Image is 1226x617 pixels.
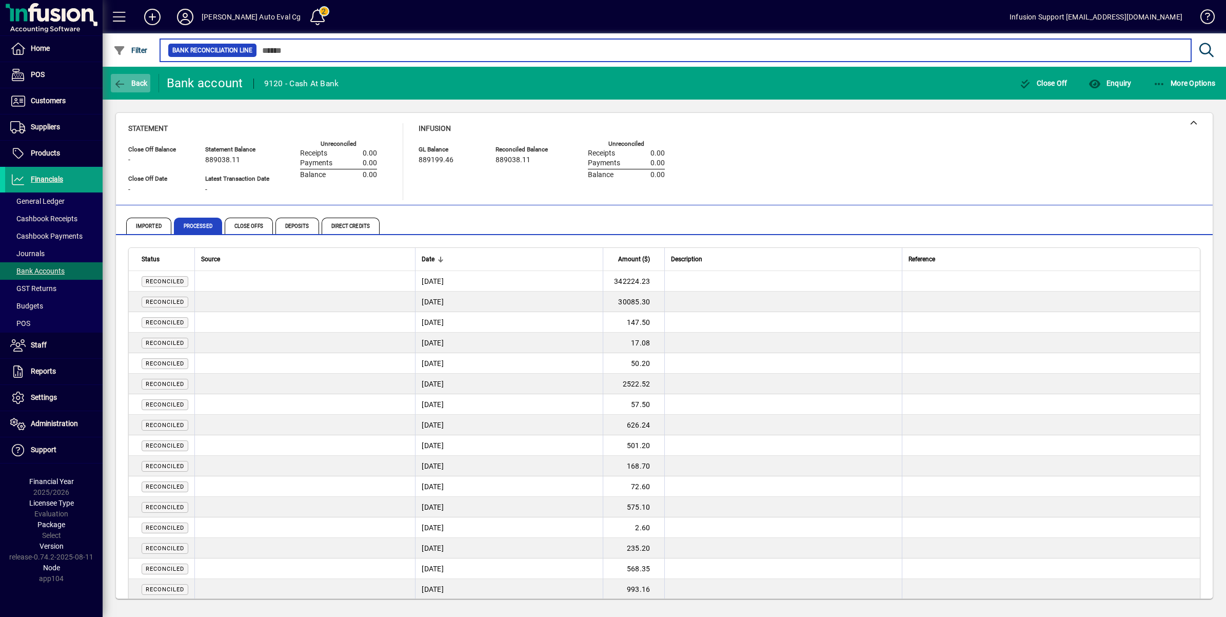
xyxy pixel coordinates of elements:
[126,218,171,234] span: Imported
[142,254,160,265] span: Status
[142,254,188,265] div: Status
[603,415,664,435] td: 626.24
[363,171,377,179] span: 0.00
[29,477,74,486] span: Financial Year
[603,271,664,292] td: 342224.23
[31,367,56,375] span: Reports
[322,218,380,234] span: Direct Credits
[128,176,190,182] span: Close Off Date
[1089,79,1131,87] span: Enquiry
[128,146,190,153] span: Close Off Balance
[146,525,184,531] span: Reconciled
[496,146,557,153] span: Reconciled Balance
[603,558,664,579] td: 568.35
[205,176,269,182] span: Latest Transaction Date
[419,146,480,153] span: GL Balance
[5,62,103,88] a: POS
[588,159,620,167] span: Payments
[128,186,130,194] span: -
[603,312,664,333] td: 147.50
[363,149,377,158] span: 0.00
[31,446,56,454] span: Support
[300,149,327,158] span: Receipts
[128,156,130,164] span: -
[5,359,103,384] a: Reports
[415,394,603,415] td: [DATE]
[415,292,603,312] td: [DATE]
[1153,79,1216,87] span: More Options
[31,419,78,428] span: Administration
[146,566,184,572] span: Reconciled
[5,192,103,210] a: General Ledger
[609,254,659,265] div: Amount ($)
[5,411,103,437] a: Administration
[603,579,664,600] td: 993.16
[5,36,103,62] a: Home
[5,210,103,227] a: Cashbook Receipts
[146,442,184,449] span: Reconciled
[5,114,103,140] a: Suppliers
[167,75,243,91] div: Bank account
[5,385,103,411] a: Settings
[415,435,603,456] td: [DATE]
[172,45,252,55] span: Bank Reconciliation Line
[146,422,184,429] span: Reconciled
[1151,74,1218,92] button: More Options
[650,159,665,167] span: 0.00
[264,75,339,92] div: 9120 - Cash At Bank
[603,456,664,476] td: 168.70
[908,254,1187,265] div: Reference
[146,319,184,326] span: Reconciled
[415,579,603,600] td: [DATE]
[5,437,103,463] a: Support
[415,517,603,538] td: [DATE]
[1193,2,1213,35] a: Knowledge Base
[5,227,103,245] a: Cashbook Payments
[908,254,935,265] span: Reference
[10,249,45,258] span: Journals
[422,254,597,265] div: Date
[1010,9,1182,25] div: Infusion Support [EMAIL_ADDRESS][DOMAIN_NAME]
[5,262,103,280] a: Bank Accounts
[275,218,319,234] span: Deposits
[37,520,65,529] span: Package
[603,394,664,415] td: 57.50
[205,156,240,164] span: 889038.11
[113,79,148,87] span: Back
[415,312,603,333] td: [DATE]
[202,9,301,25] div: [PERSON_NAME] Auto Eval Cg
[31,175,63,183] span: Financials
[205,186,207,194] span: -
[10,232,83,240] span: Cashbook Payments
[31,123,60,131] span: Suppliers
[111,74,150,92] button: Back
[146,586,184,593] span: Reconciled
[10,197,65,205] span: General Ledger
[146,381,184,388] span: Reconciled
[5,245,103,262] a: Journals
[588,171,614,179] span: Balance
[201,254,220,265] span: Source
[31,341,47,349] span: Staff
[415,374,603,394] td: [DATE]
[43,564,60,572] span: Node
[415,558,603,579] td: [DATE]
[146,299,184,305] span: Reconciled
[415,415,603,435] td: [DATE]
[10,215,77,223] span: Cashbook Receipts
[588,149,615,158] span: Receipts
[31,393,57,401] span: Settings
[136,8,169,26] button: Add
[415,456,603,476] td: [DATE]
[10,284,56,293] span: GST Returns
[5,141,103,166] a: Products
[1017,74,1070,92] button: Close Off
[5,88,103,114] a: Customers
[650,171,665,179] span: 0.00
[415,538,603,558] td: [DATE]
[603,497,664,517] td: 575.10
[31,44,50,52] span: Home
[5,280,103,297] a: GST Returns
[415,333,603,353] td: [DATE]
[31,149,60,157] span: Products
